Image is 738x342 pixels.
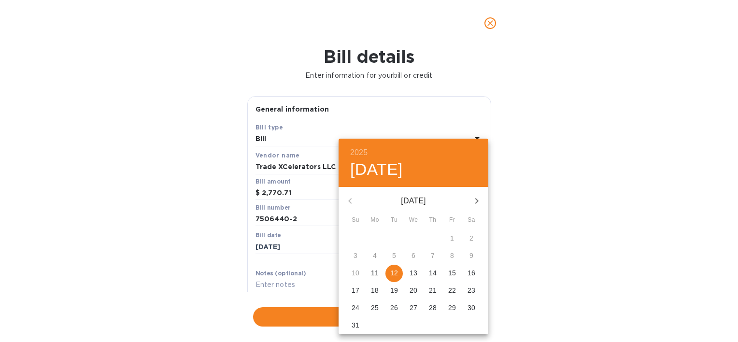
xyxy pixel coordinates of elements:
button: 29 [443,299,461,317]
button: 28 [424,299,441,317]
button: 12 [385,265,403,282]
button: 20 [405,282,422,299]
p: 30 [468,303,475,313]
p: 21 [429,285,437,295]
span: Th [424,215,441,225]
p: 31 [352,320,359,330]
button: 31 [347,317,364,334]
button: 24 [347,299,364,317]
span: We [405,215,422,225]
p: 12 [390,268,398,278]
p: 23 [468,285,475,295]
p: 27 [410,303,417,313]
p: 29 [448,303,456,313]
p: 18 [371,285,379,295]
p: 19 [390,285,398,295]
button: 17 [347,282,364,299]
span: Mo [366,215,383,225]
p: 28 [429,303,437,313]
p: 24 [352,303,359,313]
span: Sa [463,215,480,225]
button: 19 [385,282,403,299]
button: 18 [366,282,383,299]
span: Fr [443,215,461,225]
button: 22 [443,282,461,299]
button: 23 [463,282,480,299]
p: 25 [371,303,379,313]
button: 15 [443,265,461,282]
p: 22 [448,285,456,295]
p: 17 [352,285,359,295]
button: 21 [424,282,441,299]
p: 20 [410,285,417,295]
p: 15 [448,268,456,278]
button: 11 [366,265,383,282]
p: 11 [371,268,379,278]
p: 14 [429,268,437,278]
span: Su [347,215,364,225]
button: 30 [463,299,480,317]
button: 13 [405,265,422,282]
button: 14 [424,265,441,282]
span: Tu [385,215,403,225]
p: 26 [390,303,398,313]
button: 26 [385,299,403,317]
button: 25 [366,299,383,317]
button: [DATE] [350,159,403,180]
p: 13 [410,268,417,278]
p: 16 [468,268,475,278]
button: 2025 [350,146,368,159]
button: 16 [463,265,480,282]
p: [DATE] [362,195,465,207]
button: 27 [405,299,422,317]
